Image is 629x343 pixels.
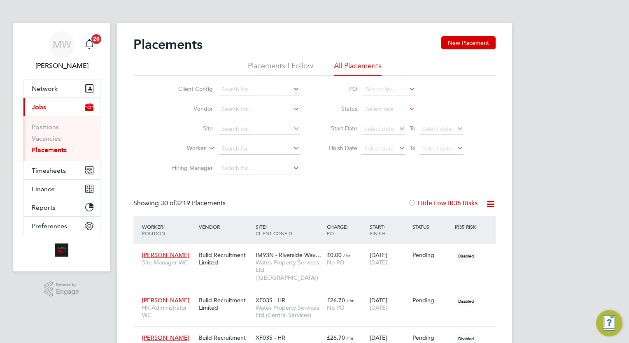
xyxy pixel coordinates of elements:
[320,144,357,152] label: Finish Date
[455,296,477,306] span: Disabled
[453,219,481,234] div: IR35 Risk
[133,199,227,208] div: Showing
[32,103,46,111] span: Jobs
[32,222,67,230] span: Preferences
[32,167,66,174] span: Timesheets
[165,125,213,132] label: Site
[343,252,350,258] span: / hr
[412,334,451,341] div: Pending
[370,304,387,311] span: [DATE]
[165,105,213,112] label: Vendor
[158,144,206,153] label: Worker
[55,243,68,257] img: alliancemsp-logo-retina.png
[320,85,357,93] label: PO
[219,143,300,155] input: Search for...
[441,36,496,49] button: New Placement
[327,334,345,341] span: £26.70
[256,259,323,281] span: Wates Property Services Ltd ([GEOGRAPHIC_DATA])
[140,247,496,254] a: [PERSON_NAME]Site Manager WCBuild Recruitment LimitedIM93N - Riverside Wav…Wates Property Service...
[142,297,189,304] span: [PERSON_NAME]
[368,292,410,315] div: [DATE]
[219,84,300,95] input: Search for...
[327,223,348,236] span: / PO
[23,116,100,161] div: Jobs
[256,304,323,319] span: Wates Property Services Ltd (Central Services)
[368,219,410,241] div: Start
[32,204,56,211] span: Reports
[363,104,415,115] input: Select one
[219,163,300,174] input: Search for...
[327,297,345,304] span: £26.70
[142,223,165,236] span: / Position
[32,123,59,131] a: Positions
[334,61,382,76] li: All Placements
[412,251,451,259] div: Pending
[320,125,357,132] label: Start Date
[327,259,345,266] span: No PO
[142,251,189,259] span: [PERSON_NAME]
[363,84,415,95] input: Search for...
[347,335,354,341] span: / hr
[325,219,368,241] div: Charge
[256,297,285,304] span: XF035 - HR
[56,281,79,288] span: Powered by
[23,161,100,179] button: Timesheets
[407,143,418,153] span: To
[327,251,342,259] span: £0.00
[407,123,418,134] span: To
[142,259,195,266] span: Site Manager WC
[320,105,357,112] label: Status
[410,219,453,234] div: Status
[254,219,325,241] div: Site
[256,223,292,236] span: / Client Config
[32,185,55,193] span: Finance
[161,199,226,207] span: 3219 Placements
[23,98,100,116] button: Jobs
[370,259,387,266] span: [DATE]
[197,247,254,270] div: Build Recruitment Limited
[142,334,189,341] span: [PERSON_NAME]
[165,164,213,171] label: Hiring Manager
[165,85,213,93] label: Client Config
[23,79,100,97] button: Network
[219,104,300,115] input: Search for...
[248,61,313,76] li: Placements I Follow
[140,329,496,336] a: [PERSON_NAME]HR Administrator WCBuild Recruitment LimitedXF035 - HRWates Property Services Ltd (C...
[23,243,100,257] a: Go to home page
[370,223,385,236] span: / Finish
[455,250,477,261] span: Disabled
[133,36,203,53] h2: Placements
[412,297,451,304] div: Pending
[256,334,285,341] span: XF035 - HR
[140,292,496,299] a: [PERSON_NAME]HR Administrator WCBuild Recruitment LimitedXF035 - HRWates Property Services Ltd (C...
[32,85,58,93] span: Network
[23,198,100,216] button: Reports
[23,31,100,71] a: MW[PERSON_NAME]
[197,292,254,315] div: Build Recruitment Limited
[53,39,71,50] span: MW
[91,34,101,44] span: 20
[197,219,254,234] div: Vendor
[23,61,100,71] span: Megan Westlotorn
[256,251,321,259] span: IM93N - Riverside Wav…
[44,281,79,297] a: Powered byEngage
[408,199,478,207] label: Hide Low IR35 Risks
[142,304,195,319] span: HR Administrator WC
[422,145,452,152] span: Select date
[596,310,622,336] button: Engage Resource Center
[32,146,67,154] a: Placements
[23,180,100,198] button: Finance
[368,247,410,270] div: [DATE]
[347,297,354,304] span: / hr
[140,219,197,241] div: Worker
[23,217,100,235] button: Preferences
[364,125,394,132] span: Select date
[219,123,300,135] input: Search for...
[81,31,98,58] a: 20
[364,145,394,152] span: Select date
[56,288,79,295] span: Engage
[327,304,345,311] span: No PO
[13,23,110,271] nav: Main navigation
[32,134,61,142] a: Vacancies
[422,125,452,132] span: Select date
